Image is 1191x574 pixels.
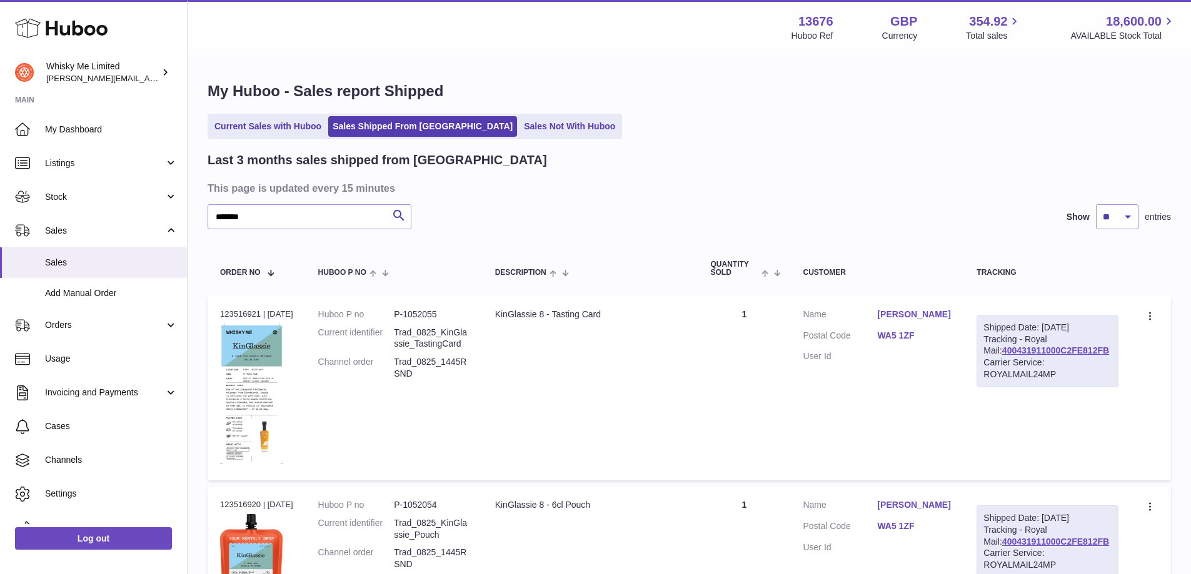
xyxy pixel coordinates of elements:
[798,13,833,30] strong: 13676
[711,260,759,277] span: Quantity Sold
[318,547,394,570] dt: Channel order
[983,547,1112,571] div: Carrier Service: ROYALMAIL24MP
[210,116,326,137] a: Current Sales with Huboo
[45,454,178,466] span: Channels
[983,322,1112,334] div: Shipped Date: [DATE]
[318,327,394,350] dt: Current identifier
[882,30,918,42] div: Currency
[877,309,952,320] a: [PERSON_NAME]
[45,387,164,398] span: Invoicing and Payments
[803,499,877,514] dt: Name
[803,309,877,324] dt: Name
[495,499,686,511] div: KinGlassie 8 - 6cl Pouch
[877,330,952,342] a: WA5 1ZF
[877,499,952,511] a: [PERSON_NAME]
[969,13,1007,30] span: 354.92
[220,309,293,320] div: 123516921 | [DATE]
[1106,13,1162,30] span: 18,600.00
[803,350,877,362] dt: User Id
[791,30,833,42] div: Huboo Ref
[45,522,178,533] span: Returns
[977,315,1118,387] div: Tracking - Royal Mail:
[220,269,261,277] span: Order No
[495,309,686,320] div: KinGlassie 8 - Tasting Card
[394,309,470,320] dd: P-1052055
[394,356,470,380] dd: Trad_0825_1445RSND
[318,517,394,541] dt: Current identifier
[394,499,470,511] dd: P-1052054
[520,116,620,137] a: Sales Not With Huboo
[394,547,470,570] dd: Trad_0825_1445RSND
[45,191,164,203] span: Stock
[394,517,470,541] dd: Trad_0825_KinGlassie_Pouch
[45,353,178,365] span: Usage
[1002,537,1109,547] a: 400431911000C2FE812FB
[698,296,791,480] td: 1
[220,324,283,465] img: 1752740623.png
[877,520,952,532] a: WA5 1ZF
[208,81,1171,101] h1: My Huboo - Sales report Shipped
[1070,30,1176,42] span: AVAILABLE Stock Total
[803,330,877,345] dt: Postal Code
[45,287,178,299] span: Add Manual Order
[803,269,952,277] div: Customer
[45,124,178,136] span: My Dashboard
[318,269,366,277] span: Huboo P no
[45,225,164,237] span: Sales
[45,420,178,432] span: Cases
[1070,13,1176,42] a: 18,600.00 AVAILABLE Stock Total
[46,61,159,84] div: Whisky Me Limited
[208,152,547,169] h2: Last 3 months sales shipped from [GEOGRAPHIC_DATA]
[394,327,470,350] dd: Trad_0825_KinGlassie_TastingCard
[803,520,877,535] dt: Postal Code
[220,499,293,510] div: 123516920 | [DATE]
[1067,211,1090,223] label: Show
[977,269,1118,277] div: Tracking
[890,13,917,30] strong: GBP
[208,181,1168,195] h3: This page is updated every 15 minutes
[15,527,172,550] a: Log out
[966,30,1022,42] span: Total sales
[318,499,394,511] dt: Huboo P no
[45,257,178,269] span: Sales
[803,542,877,553] dt: User Id
[318,356,394,380] dt: Channel order
[45,157,164,169] span: Listings
[318,309,394,320] dt: Huboo P no
[328,116,517,137] a: Sales Shipped From [GEOGRAPHIC_DATA]
[966,13,1022,42] a: 354.92 Total sales
[1145,211,1171,223] span: entries
[45,319,164,331] span: Orders
[983,357,1112,380] div: Carrier Service: ROYALMAIL24MP
[46,73,251,83] span: [PERSON_NAME][EMAIL_ADDRESS][DOMAIN_NAME]
[15,63,34,82] img: frances@whiskyshop.com
[1002,345,1109,355] a: 400431911000C2FE812FB
[45,488,178,500] span: Settings
[495,269,546,277] span: Description
[983,512,1112,524] div: Shipped Date: [DATE]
